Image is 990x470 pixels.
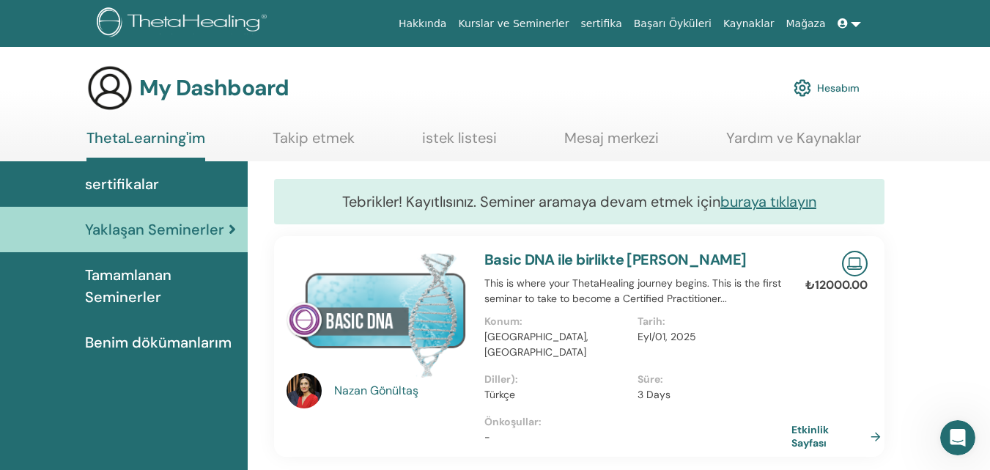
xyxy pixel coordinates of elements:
[484,276,791,306] p: This is where your ThetaHealing journey begins. This is the first seminar to take to become a Cer...
[484,314,629,329] p: Konum :
[575,10,627,37] a: sertifika
[484,430,791,445] p: -
[720,192,816,211] a: buraya tıklayın
[85,264,236,308] span: Tamamlanan Seminerler
[628,10,717,37] a: Başarı Öyküleri
[139,75,289,101] h3: My Dashboard
[484,414,791,430] p: Önkoşullar :
[940,420,975,455] iframe: Intercom live chat
[484,250,747,269] a: Basic DNA ile birlikte [PERSON_NAME]
[85,219,224,240] span: Yaklaşan Seminerler
[484,372,629,387] p: Diller) :
[484,329,629,360] p: [GEOGRAPHIC_DATA], [GEOGRAPHIC_DATA]
[97,7,272,40] img: logo.png
[805,276,868,294] p: ₺12000.00
[85,173,159,195] span: sertifikalar
[780,10,831,37] a: Mağaza
[393,10,453,37] a: Hakkında
[85,331,232,353] span: Benim dökümanlarım
[273,129,355,158] a: Takip etmek
[842,251,868,276] img: Live Online Seminar
[287,373,322,408] img: default.jpg
[794,72,860,104] a: Hesabım
[638,329,783,345] p: Eyl/01, 2025
[422,129,497,158] a: istek listesi
[638,387,783,403] p: 3 Days
[638,372,783,387] p: Süre :
[791,423,887,449] a: Etkinlik Sayfası
[794,76,811,100] img: cog.svg
[452,10,575,37] a: Kurslar ve Seminerler
[638,314,783,329] p: Tarih :
[334,382,470,400] a: Nazan Gönültaş
[717,10,780,37] a: Kaynaklar
[287,251,467,378] img: Basic DNA
[274,179,884,224] div: Tebrikler! Kayıtlısınız. Seminer aramaya devam etmek için
[726,129,861,158] a: Yardım ve Kaynaklar
[86,65,133,111] img: generic-user-icon.jpg
[484,387,629,403] p: Türkçe
[86,129,205,161] a: ThetaLearning'im
[564,129,659,158] a: Mesaj merkezi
